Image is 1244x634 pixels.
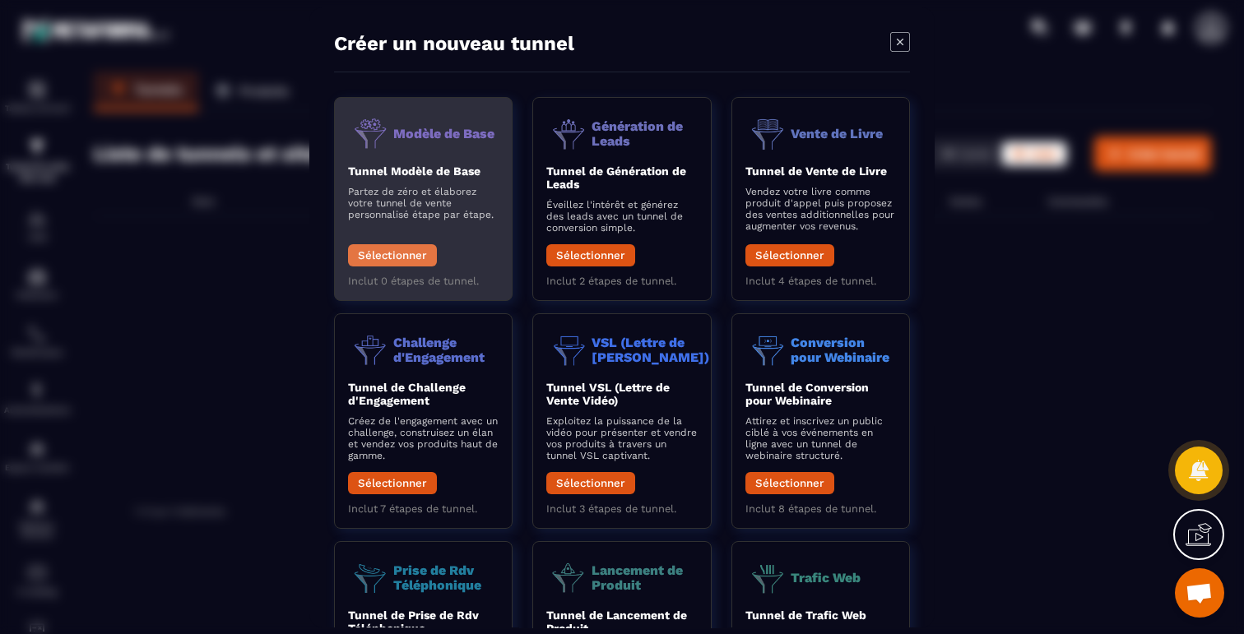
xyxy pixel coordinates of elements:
button: Sélectionner [745,472,834,494]
button: Sélectionner [745,244,834,266]
img: funnel-objective-icon [348,555,393,600]
b: Tunnel Modèle de Base [348,164,480,178]
img: funnel-objective-icon [546,111,592,156]
p: Inclut 0 étapes de tunnel. [348,275,499,287]
p: Prise de Rdv Téléphonique [393,562,499,591]
p: Partez de zéro et élaborez votre tunnel de vente personnalisé étape par étape. [348,186,499,220]
p: Inclut 4 étapes de tunnel. [745,275,896,287]
img: funnel-objective-icon [745,555,791,600]
p: Inclut 3 étapes de tunnel. [546,502,697,515]
img: funnel-objective-icon [745,327,791,373]
button: Sélectionner [348,472,437,494]
img: funnel-objective-icon [348,111,393,156]
img: funnel-objective-icon [745,111,791,156]
p: Génération de Leads [592,118,697,147]
b: Tunnel de Conversion pour Webinaire [745,381,869,407]
h4: Créer un nouveau tunnel [334,32,574,55]
p: Conversion pour Webinaire [791,335,896,363]
b: Tunnel VSL (Lettre de Vente Vidéo) [546,381,670,407]
b: Tunnel de Vente de Livre [745,164,887,178]
p: VSL (Lettre de [PERSON_NAME]) [592,335,709,363]
p: Challenge d'Engagement [393,335,499,363]
p: Inclut 7 étapes de tunnel. [348,502,499,515]
p: Exploitez la puissance de la vidéo pour présenter et vendre vos produits à travers un tunnel VSL ... [546,415,697,461]
img: funnel-objective-icon [546,327,592,373]
button: Sélectionner [546,472,635,494]
p: Trafic Web [791,570,861,585]
p: Lancement de Produit [592,562,697,591]
img: funnel-objective-icon [348,327,393,373]
div: Ouvrir le chat [1175,568,1224,618]
p: Éveillez l'intérêt et générez des leads avec un tunnel de conversion simple. [546,199,697,234]
p: Modèle de Base [393,126,494,141]
button: Sélectionner [348,244,437,266]
b: Tunnel de Challenge d'Engagement [348,381,466,407]
p: Créez de l'engagement avec un challenge, construisez un élan et vendez vos produits haut de gamme. [348,415,499,461]
p: Attirez et inscrivez un public ciblé à vos événements en ligne avec un tunnel de webinaire struct... [745,415,896,461]
b: Tunnel de Génération de Leads [546,164,686,191]
p: Inclut 8 étapes de tunnel. [745,502,896,515]
b: Tunnel de Trafic Web [745,609,866,622]
button: Sélectionner [546,244,635,266]
img: funnel-objective-icon [546,555,592,600]
p: Inclut 2 étapes de tunnel. [546,275,697,287]
p: Vente de Livre [791,126,883,141]
p: Vendez votre livre comme produit d'appel puis proposez des ventes additionnelles pour augmenter v... [745,186,896,232]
